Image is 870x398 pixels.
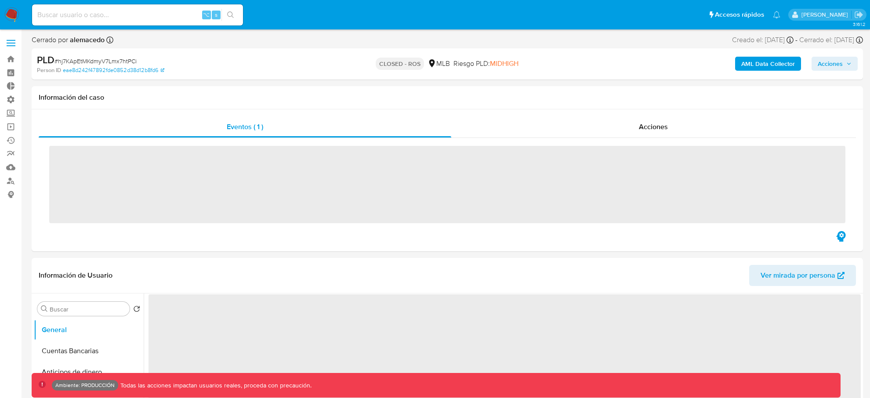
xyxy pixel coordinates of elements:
button: Ver mirada por persona [749,265,856,286]
span: MIDHIGH [490,58,518,69]
p: Todas las acciones impactan usuarios reales, proceda con precaución. [118,381,312,390]
span: Eventos ( 1 ) [227,122,263,132]
a: Salir [854,10,863,19]
b: AML Data Collector [741,57,795,71]
b: PLD [37,53,54,67]
button: Acciones [812,57,858,71]
p: Ambiente: PRODUCCIÓN [55,384,115,387]
h1: Información del caso [39,93,856,102]
p: CLOSED - ROS [376,58,424,70]
b: alemacedo [68,35,105,45]
button: Buscar [41,305,48,312]
span: ‌ [49,146,845,223]
a: eae8d242f47892fde0852d38d12b8fd6 [63,66,164,74]
button: Cuentas Bancarias [34,340,144,362]
span: - [795,35,797,45]
button: Anticipos de dinero [34,362,144,383]
span: Accesos rápidos [715,10,764,19]
div: Creado el: [DATE] [732,35,794,45]
b: Person ID [37,66,61,74]
div: Cerrado el: [DATE] [799,35,863,45]
span: Cerrado por [32,35,105,45]
span: Acciones [639,122,668,132]
p: kevin.palacios@mercadolibre.com [801,11,851,19]
span: Riesgo PLD: [453,59,518,69]
input: Buscar usuario o caso... [32,9,243,21]
span: Ver mirada por persona [761,265,835,286]
button: AML Data Collector [735,57,801,71]
h1: Información de Usuario [39,271,112,280]
a: Notificaciones [773,11,780,18]
span: s [215,11,217,19]
span: # hj7KApEtMKdmyV7Lmx7htPCi [54,57,137,65]
button: General [34,319,144,340]
button: search-icon [221,9,239,21]
button: Volver al orden por defecto [133,305,140,315]
div: MLB [428,59,450,69]
span: ⌥ [203,11,210,19]
span: Acciones [818,57,843,71]
input: Buscar [50,305,126,313]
